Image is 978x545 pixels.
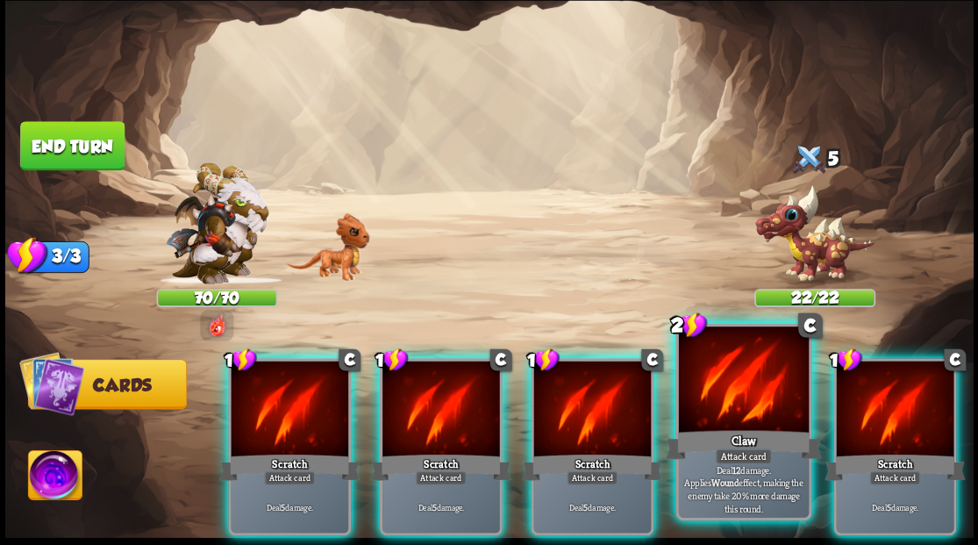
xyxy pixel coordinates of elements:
[281,501,285,513] b: 5
[829,348,861,372] div: 1
[19,350,85,416] img: Cards_Icon.png
[825,451,965,483] div: Scratch
[869,470,920,484] div: Attack card
[536,501,647,513] p: Deal damage.
[432,501,436,513] b: 5
[27,359,186,409] button: Cards
[233,501,345,513] p: Deal damage.
[415,470,466,484] div: Attack card
[753,183,874,283] img: Spikey_Dragon.png
[944,348,966,370] div: C
[7,235,47,275] img: Stamina_Icon.png
[755,290,874,305] div: 22/22
[753,140,874,180] div: 5
[567,470,617,484] div: Attack card
[526,348,559,372] div: 1
[682,463,805,514] p: Deal damage. Applies effect, making the enemy take 20% more damage this round.
[370,451,510,483] div: Scratch
[715,448,772,464] div: Attack card
[93,375,152,394] span: Cards
[797,312,822,337] div: C
[710,476,738,489] b: Wound
[385,501,496,513] p: Deal damage.
[375,348,408,372] div: 1
[583,501,588,513] b: 5
[671,311,707,338] div: 2
[665,427,821,462] div: Claw
[285,212,370,281] img: Earth_Dragon_Baby.png
[522,451,662,483] div: Scratch
[839,501,950,513] p: Deal damage.
[489,348,511,370] div: C
[339,348,361,370] div: C
[20,121,125,170] button: End turn
[264,470,315,484] div: Attack card
[207,312,225,337] img: DragonFury.png
[219,451,360,483] div: Scratch
[28,450,82,505] img: Ability_Icon.png
[886,501,890,513] b: 5
[158,290,276,305] div: 70/70
[27,240,89,272] div: 3/3
[641,348,663,370] div: C
[165,162,268,284] img: Barbarian_Dragon.png
[224,348,256,372] div: 1
[732,463,739,476] b: 12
